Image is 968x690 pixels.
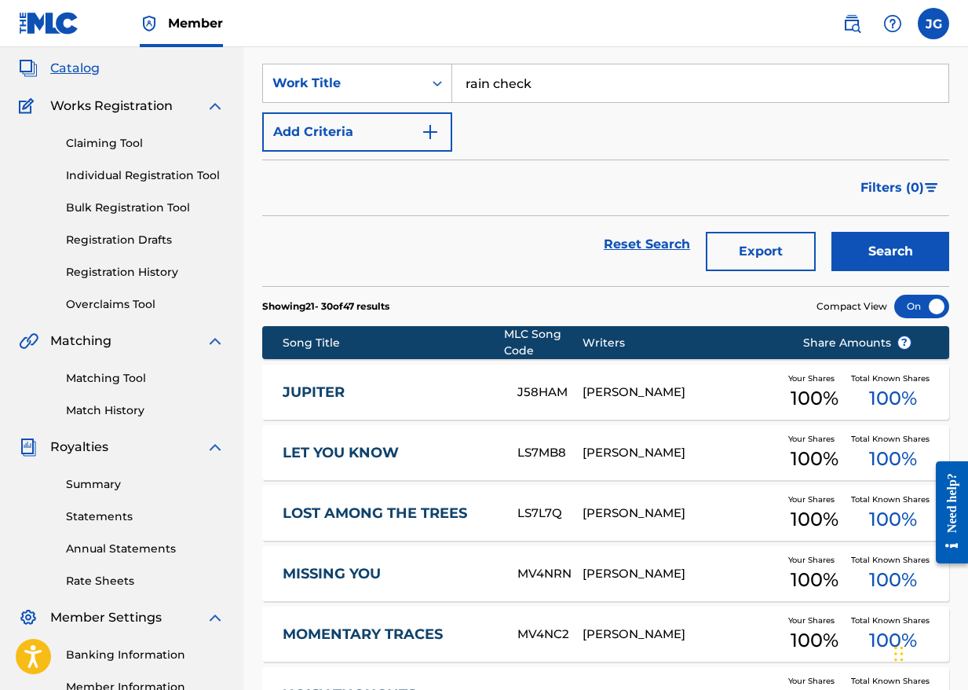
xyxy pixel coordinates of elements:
span: 100 % [791,505,838,534]
span: Total Known Shares [851,675,936,687]
div: MLC Song Code [504,326,583,359]
div: MV4NC2 [517,626,583,644]
div: [PERSON_NAME] [583,565,778,583]
span: Total Known Shares [851,373,936,384]
span: Catalog [50,59,100,78]
img: Catalog [19,59,38,78]
span: Member [168,14,223,32]
img: expand [206,97,225,116]
a: LET YOU KNOW [283,444,496,462]
p: Showing 21 - 30 of 47 results [262,299,389,314]
span: Your Shares [788,615,841,626]
a: Match History [66,402,225,419]
span: Your Shares [788,433,841,445]
button: Export [706,232,816,271]
button: Add Criteria [262,112,452,152]
a: Reset Search [596,227,698,262]
div: Work Title [272,74,414,93]
a: Bulk Registration Tool [66,200,225,216]
span: 100 % [869,626,917,655]
span: Total Known Shares [851,433,936,445]
div: Help [877,8,908,39]
div: [PERSON_NAME] [583,505,778,523]
img: expand [206,608,225,627]
span: Total Known Shares [851,615,936,626]
img: 9d2ae6d4665cec9f34b9.svg [421,123,440,141]
a: JUPITER [283,384,496,402]
img: Royalties [19,438,38,457]
iframe: Chat Widget [889,615,968,690]
div: [PERSON_NAME] [583,626,778,644]
span: Member Settings [50,608,162,627]
div: [PERSON_NAME] [583,444,778,462]
a: Matching Tool [66,370,225,387]
form: Search Form [262,64,949,286]
div: MV4NRN [517,565,583,583]
img: Matching [19,332,38,351]
span: Total Known Shares [851,494,936,505]
span: 100 % [791,384,838,413]
div: User Menu [918,8,949,39]
span: 100 % [791,626,838,655]
span: Total Known Shares [851,554,936,566]
div: Writers [583,335,778,351]
div: LS7L7Q [517,505,583,523]
div: [PERSON_NAME] [583,384,778,402]
a: Individual Registration Tool [66,167,225,184]
span: Share Amounts [803,335,911,351]
a: Claiming Tool [66,135,225,152]
div: J58HAM [517,384,583,402]
span: Your Shares [788,675,841,687]
a: Annual Statements [66,541,225,557]
a: Banking Information [66,647,225,663]
span: Your Shares [788,494,841,505]
a: Statements [66,508,225,525]
div: LS7MB8 [517,444,583,462]
div: Song Title [283,335,504,351]
img: MLC Logo [19,12,79,35]
span: 100 % [869,384,917,413]
a: CatalogCatalog [19,59,100,78]
img: Member Settings [19,608,38,627]
img: help [883,14,902,33]
img: filter [925,183,938,193]
img: Top Rightsholder [140,14,159,33]
span: Filters ( 0 ) [860,178,924,197]
span: 100 % [791,445,838,473]
a: Rate Sheets [66,573,225,589]
img: Works Registration [19,97,39,116]
span: Compact View [816,299,887,314]
iframe: Resource Center [924,448,968,578]
a: Overclaims Tool [66,296,225,313]
span: 100 % [869,505,917,534]
a: Summary [66,476,225,493]
span: ? [898,336,911,349]
span: Your Shares [788,554,841,566]
span: 100 % [869,445,917,473]
div: Drag [894,630,904,677]
img: search [842,14,861,33]
span: Matching [50,332,111,351]
a: MOMENTARY TRACES [283,626,496,644]
img: expand [206,438,225,457]
span: 100 % [791,566,838,594]
a: MISSING YOU [283,565,496,583]
span: Royalties [50,438,108,457]
a: Public Search [836,8,868,39]
button: Filters (0) [851,168,949,207]
a: Registration History [66,264,225,281]
a: LOST AMONG THE TREES [283,505,496,523]
span: Works Registration [50,97,173,116]
span: 100 % [869,566,917,594]
button: Search [831,232,949,271]
a: Registration Drafts [66,232,225,248]
span: Your Shares [788,373,841,384]
img: expand [206,332,225,351]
